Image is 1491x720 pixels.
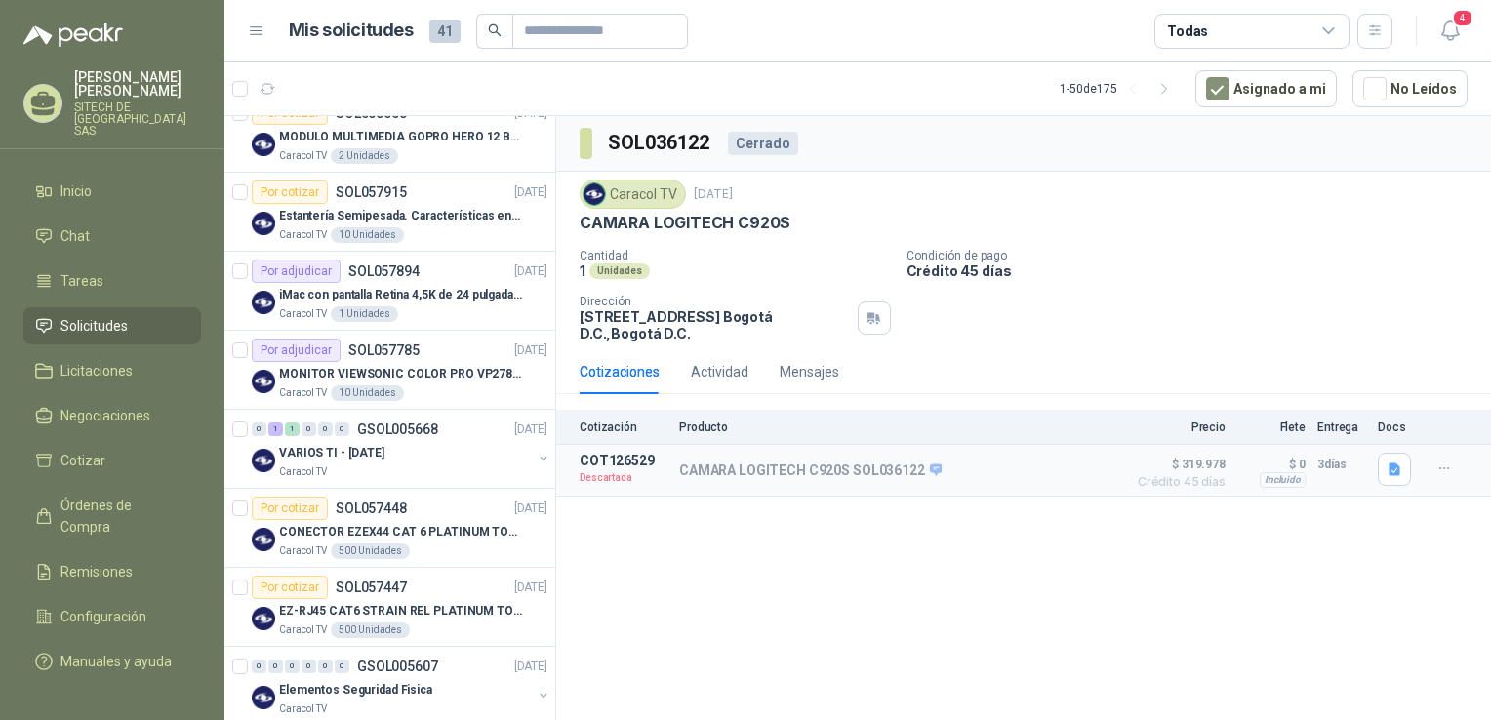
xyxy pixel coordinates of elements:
h1: Mis solicitudes [289,17,414,45]
p: SOL057915 [336,185,407,199]
div: 500 Unidades [331,622,410,638]
img: Company Logo [584,183,605,205]
a: Por adjudicarSOL057785[DATE] Company LogoMONITOR VIEWSONIC COLOR PRO VP2786-4KCaracol TV10 Unidades [224,331,555,410]
a: Tareas [23,262,201,300]
div: 0 [318,422,333,436]
p: VARIOS TI - [DATE] [279,444,384,462]
div: 0 [302,422,316,436]
p: CAMARA LOGITECH C920S SOL036122 [679,462,942,480]
a: Remisiones [23,553,201,590]
span: Cotizar [60,450,105,471]
p: SOL058008 [336,106,407,120]
img: Company Logo [252,370,275,393]
span: Crédito 45 días [1128,476,1226,488]
div: 0 [252,422,266,436]
span: search [488,23,502,37]
p: Caracol TV [279,543,327,559]
div: 0 [318,660,333,673]
div: 0 [285,660,300,673]
p: [DATE] [514,262,547,281]
p: iMac con pantalla Retina 4,5K de 24 pulgadas M4 [279,286,522,304]
p: CONECTOR EZEX44 CAT 6 PLATINUM TOOLS [279,523,522,541]
span: Chat [60,225,90,247]
div: Cotizaciones [580,361,660,382]
p: SOL057448 [336,501,407,515]
p: Entrega [1317,420,1366,434]
p: SOL057785 [348,343,420,357]
p: [DATE] [514,420,547,439]
a: Inicio [23,173,201,210]
p: Caracol TV [279,464,327,480]
img: Company Logo [252,686,275,709]
p: GSOL005668 [357,422,438,436]
p: Caracol TV [279,622,327,638]
p: COT126529 [580,453,667,468]
a: Solicitudes [23,307,201,344]
p: Dirección [580,295,850,308]
div: 0 [302,660,316,673]
img: Company Logo [252,133,275,156]
div: Mensajes [780,361,839,382]
p: Cantidad [580,249,891,262]
p: Condición de pago [907,249,1484,262]
p: Caracol TV [279,306,327,322]
p: [DATE] [694,185,733,204]
button: Asignado a mi [1195,70,1337,107]
p: [PERSON_NAME] [PERSON_NAME] [74,70,201,98]
p: SOL057894 [348,264,420,278]
span: Manuales y ayuda [60,651,172,672]
p: Cotización [580,420,667,434]
p: Crédito 45 días [907,262,1484,279]
span: Inicio [60,180,92,202]
a: Por cotizarSOL057915[DATE] Company LogoEstantería Semipesada. Características en el adjuntoCaraco... [224,173,555,252]
a: Manuales y ayuda [23,643,201,680]
p: Caracol TV [279,701,327,717]
span: Configuración [60,606,146,627]
img: Company Logo [252,212,275,235]
div: Por adjudicar [252,339,341,362]
div: 10 Unidades [331,227,404,243]
p: CAMARA LOGITECH C920S [580,213,790,233]
p: Precio [1128,420,1226,434]
p: [DATE] [514,579,547,597]
p: [DATE] [514,500,547,518]
button: No Leídos [1352,70,1468,107]
div: Caracol TV [580,180,686,209]
div: Incluido [1260,472,1306,488]
a: 0 1 1 0 0 0 GSOL005668[DATE] Company LogoVARIOS TI - [DATE]Caracol TV [252,418,551,480]
img: Logo peakr [23,23,123,47]
div: 1 Unidades [331,306,398,322]
p: [DATE] [514,183,547,202]
div: Por cotizar [252,497,328,520]
p: MONITOR VIEWSONIC COLOR PRO VP2786-4K [279,365,522,383]
p: $ 0 [1237,453,1306,476]
a: Cotizar [23,442,201,479]
div: 1 [268,422,283,436]
p: [DATE] [514,341,547,360]
div: Todas [1167,20,1208,42]
img: Company Logo [252,449,275,472]
a: Configuración [23,598,201,635]
button: 4 [1432,14,1468,49]
span: Órdenes de Compra [60,495,182,538]
a: Por cotizarSOL058008[DATE] Company LogoMODULO MULTIMEDIA GOPRO HERO 12 BLACKCaracol TV2 Unidades [224,94,555,173]
span: $ 319.978 [1128,453,1226,476]
p: [DATE] [514,658,547,676]
a: Órdenes de Compra [23,487,201,545]
div: Cerrado [728,132,798,155]
span: 4 [1452,9,1473,27]
p: [STREET_ADDRESS] Bogotá D.C. , Bogotá D.C. [580,308,850,341]
p: 1 [580,262,585,279]
div: 0 [335,422,349,436]
div: Por cotizar [252,180,328,204]
p: MODULO MULTIMEDIA GOPRO HERO 12 BLACK [279,128,522,146]
span: Licitaciones [60,360,133,381]
p: Producto [679,420,1116,434]
a: Por adjudicarSOL057894[DATE] Company LogoiMac con pantalla Retina 4,5K de 24 pulgadas M4Caracol T... [224,252,555,331]
img: Company Logo [252,291,275,314]
a: Chat [23,218,201,255]
div: 1 - 50 de 175 [1060,73,1180,104]
div: 500 Unidades [331,543,410,559]
div: Actividad [691,361,748,382]
div: Por adjudicar [252,260,341,283]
